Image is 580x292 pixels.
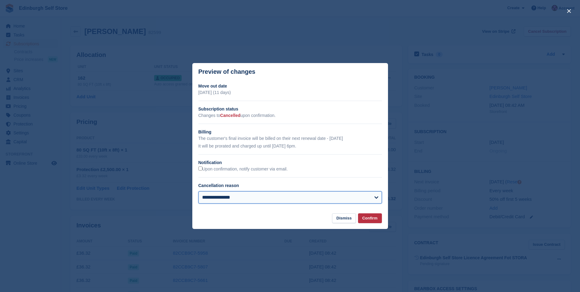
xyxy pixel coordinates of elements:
[198,183,239,188] label: Cancellation reason
[358,213,382,223] button: Confirm
[198,83,382,89] h2: Move out date
[198,167,288,172] label: Upon confirmation, notify customer via email.
[198,68,256,75] p: Preview of changes
[198,135,382,142] p: The customer's final invoice will be billed on their next renewal date - [DATE]
[198,89,382,96] p: [DATE] (11 days)
[198,129,382,135] h2: Billing
[198,106,382,112] h2: Subscription status
[198,167,202,170] input: Upon confirmation, notify customer via email.
[198,112,382,119] p: Changes to upon confirmation.
[332,213,356,223] button: Dismiss
[198,159,382,166] h2: Notification
[220,113,240,118] span: Cancelled
[564,6,574,16] button: close
[198,143,382,149] p: It will be prorated and charged up until [DATE] 6pm.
